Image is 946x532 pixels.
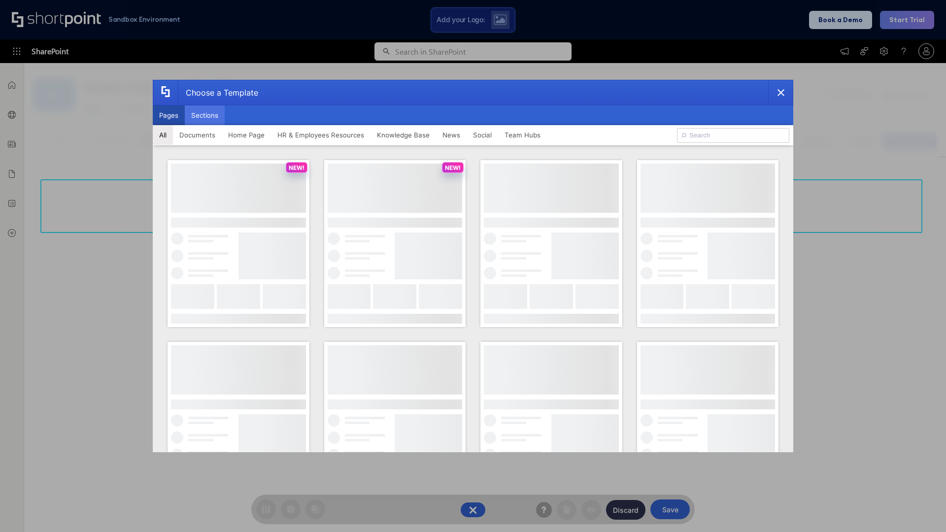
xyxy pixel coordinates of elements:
button: News [436,125,467,145]
button: HR & Employees Resources [271,125,371,145]
p: NEW! [289,164,304,171]
p: NEW! [445,164,461,171]
button: Knowledge Base [371,125,436,145]
button: Home Page [222,125,271,145]
button: All [153,125,173,145]
button: Pages [153,105,185,125]
button: Documents [173,125,222,145]
button: Social [467,125,498,145]
button: Team Hubs [498,125,547,145]
iframe: Chat Widget [897,485,946,532]
button: Sections [185,105,225,125]
div: template selector [153,80,793,452]
div: Choose a Template [178,80,258,105]
input: Search [677,128,789,143]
